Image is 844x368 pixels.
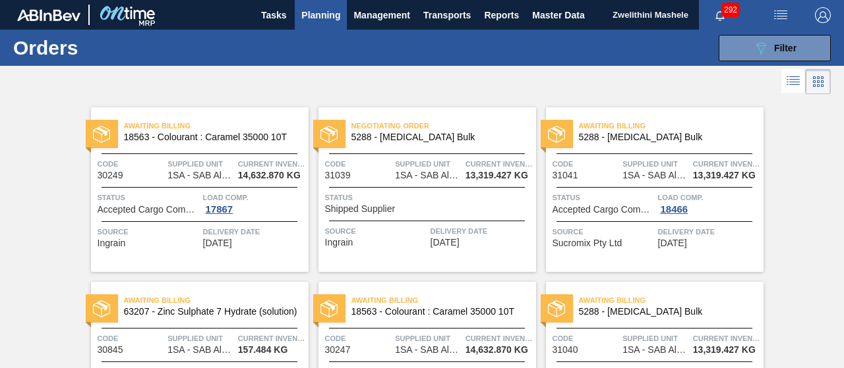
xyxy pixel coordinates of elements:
[658,225,760,238] span: Delivery Date
[203,191,305,204] span: Load Comp.
[553,345,578,355] span: 31040
[93,300,110,317] img: status
[203,191,305,215] a: Load Comp.17867
[622,345,688,355] span: 1SA - SAB Alrode Brewery
[301,7,340,23] span: Planning
[98,191,200,204] span: Status
[719,35,831,61] button: Filter
[553,205,655,215] span: Accepted Cargo Composition
[431,224,533,238] span: Delivery Date
[351,307,526,317] span: 18563 - Colourant : Caramel 35000 10T
[423,7,471,23] span: Transports
[325,345,351,355] span: 30247
[658,191,760,215] a: Load Comp.18466
[124,119,309,132] span: Awaiting Billing
[553,332,620,345] span: Code
[238,171,301,180] span: 14,632.870 KG
[395,171,461,180] span: 1SA - SAB Alrode Brewery
[553,225,655,238] span: Source
[622,171,688,180] span: 1SA - SAB Alrode Brewery
[325,157,392,171] span: Code
[238,157,305,171] span: Current inventory
[395,157,462,171] span: Supplied Unit
[693,171,756,180] span: 13,319.427 KG
[320,300,338,317] img: status
[466,157,533,171] span: Current inventory
[699,6,741,24] button: Notifications
[81,107,309,272] a: statusAwaiting Billing18563 - Colourant : Caramel 35000 10TCode30249Supplied Unit1SA - SAB Alrode...
[238,332,305,345] span: Current inventory
[553,191,655,204] span: Status
[17,9,80,21] img: TNhmsLtSVTkK8tSr43FrP2fwEKptu5GPRR3wAAAABJRU5ErkJggg==
[553,171,578,180] span: 31041
[693,345,756,355] span: 13,319.427 KG
[124,132,298,142] span: 18563 - Colourant : Caramel 35000 10T
[693,332,760,345] span: Current inventory
[579,119,764,132] span: Awaiting Billing
[203,225,305,238] span: Delivery Date
[774,43,797,53] span: Filter
[773,7,789,23] img: userActions
[124,294,309,307] span: Awaiting Billing
[98,171,123,180] span: 30249
[98,157,165,171] span: Code
[781,69,806,94] div: List Vision
[325,204,396,214] span: Shipped Supplier
[124,307,298,317] span: 63207 - Zinc Sulphate 7 Hydrate (solution)
[238,345,288,355] span: 157.484 KG
[579,307,753,317] span: 5288 - Dextrose Bulk
[309,107,536,272] a: statusNegotiating Order5288 - [MEDICAL_DATA] BulkCode31039Supplied Unit1SA - SAB Alrode BreweryCu...
[167,345,233,355] span: 1SA - SAB Alrode Brewery
[548,300,565,317] img: status
[579,294,764,307] span: Awaiting Billing
[98,238,126,248] span: Ingrain
[353,7,410,23] span: Management
[325,332,392,345] span: Code
[325,224,427,238] span: Source
[325,238,353,248] span: Ingrain
[622,157,690,171] span: Supplied Unit
[658,238,687,248] span: 08/25/2025
[98,225,200,238] span: Source
[721,3,740,17] span: 292
[93,126,110,143] img: status
[167,157,235,171] span: Supplied Unit
[203,238,232,248] span: 08/04/2025
[553,157,620,171] span: Code
[553,238,622,248] span: Sucromix Pty Ltd
[351,294,536,307] span: Awaiting Billing
[325,191,533,204] span: Status
[167,332,235,345] span: Supplied Unit
[98,205,200,215] span: Accepted Cargo Composition
[693,157,760,171] span: Current inventory
[325,171,351,180] span: 31039
[658,191,760,204] span: Load Comp.
[395,345,461,355] span: 1SA - SAB Alrode Brewery
[167,171,233,180] span: 1SA - SAB Alrode Brewery
[13,40,195,55] h1: Orders
[98,345,123,355] span: 30845
[351,132,526,142] span: 5288 - Dextrose Bulk
[466,332,533,345] span: Current inventory
[351,119,536,132] span: Negotiating Order
[466,345,528,355] span: 14,632.870 KG
[320,126,338,143] img: status
[622,332,690,345] span: Supplied Unit
[579,132,753,142] span: 5288 - Dextrose Bulk
[466,171,528,180] span: 13,319.427 KG
[536,107,764,272] a: statusAwaiting Billing5288 - [MEDICAL_DATA] BulkCode31041Supplied Unit1SA - SAB Alrode BreweryCur...
[484,7,519,23] span: Reports
[395,332,462,345] span: Supplied Unit
[532,7,584,23] span: Master Data
[431,238,460,248] span: 08/25/2025
[806,69,831,94] div: Card Vision
[548,126,565,143] img: status
[815,7,831,23] img: Logout
[203,204,236,215] div: 17867
[98,332,165,345] span: Code
[658,204,691,215] div: 18466
[259,7,288,23] span: Tasks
